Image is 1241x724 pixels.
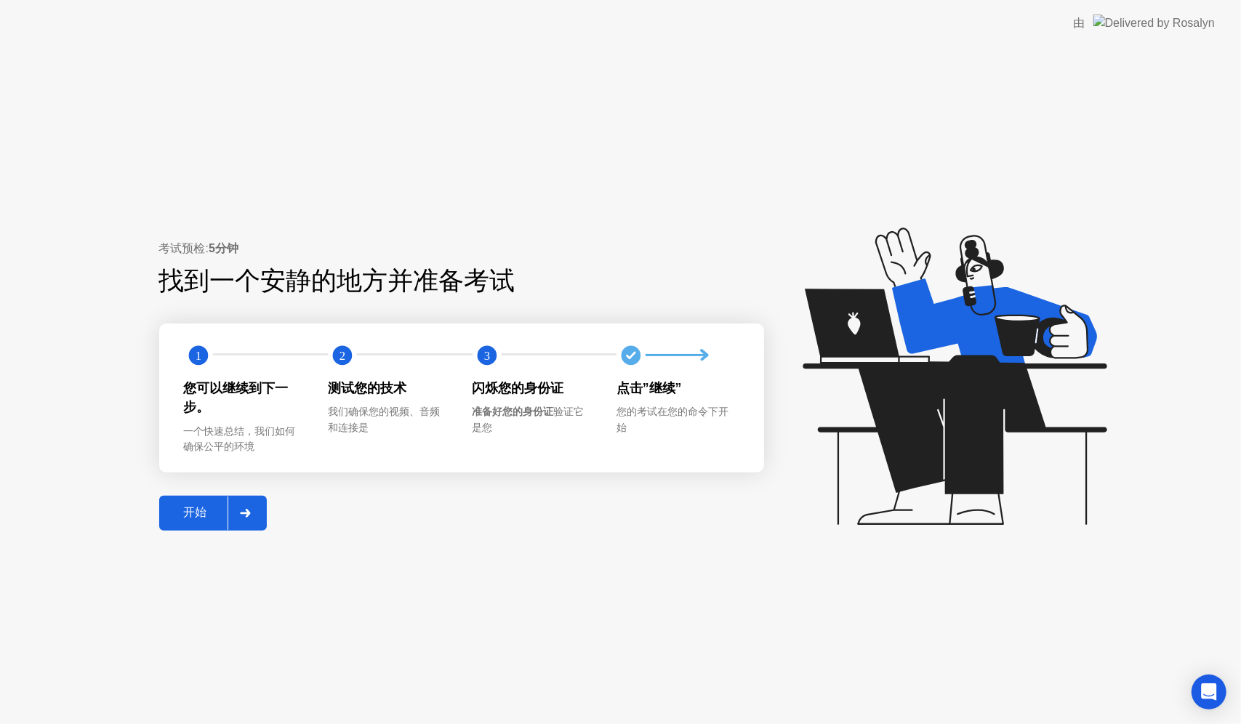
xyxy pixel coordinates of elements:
[328,379,449,398] div: 测试您的技术
[209,242,238,254] b: 5分钟
[340,349,345,363] text: 2
[473,406,554,417] b: 准备好您的身份证
[483,349,489,363] text: 3
[617,404,738,435] div: 您的考试在您的命令下开始
[1192,675,1226,709] div: Open Intercom Messenger
[473,404,594,435] div: 验证它是您
[159,496,267,531] button: 开始
[159,262,672,300] div: 找到一个安静的地方并准备考试
[164,505,228,520] div: 开始
[195,349,201,363] text: 1
[159,240,764,257] div: 考试预检:
[617,379,738,398] div: 点击”继续”
[473,379,594,398] div: 闪烁您的身份证
[1073,15,1085,32] div: 由
[184,424,305,455] div: 一个快速总结，我们如何确保公平的环境
[1093,15,1215,31] img: Delivered by Rosalyn
[184,379,305,417] div: 您可以继续到下一步。
[328,404,449,435] div: 我们确保您的视频、音频和连接是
